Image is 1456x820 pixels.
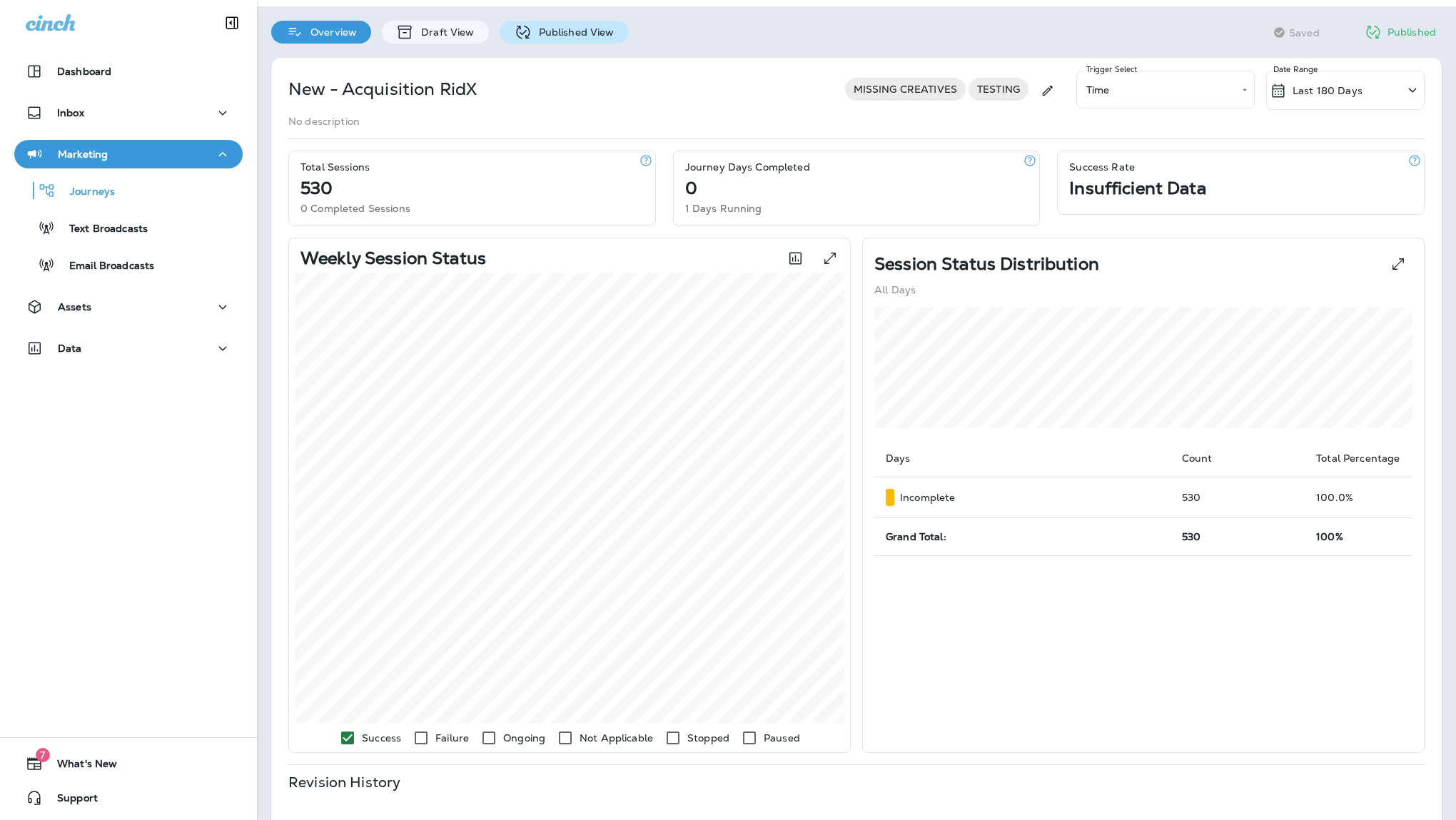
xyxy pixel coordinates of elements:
[874,284,916,295] p: All Days
[36,748,50,762] span: 7
[14,784,243,812] button: Support
[685,183,697,194] p: 0
[1384,250,1412,278] button: View Pie expanded to full screen
[288,116,360,127] p: No description
[303,26,357,38] p: Overview
[14,98,243,127] button: Inbox
[764,732,800,744] p: Paused
[57,66,111,77] p: Dashboard
[300,183,333,194] p: 530
[57,107,84,118] p: Inbox
[14,176,243,206] button: Journeys
[1316,530,1343,543] span: 100%
[1293,85,1363,96] p: Last 180 Days
[1069,161,1135,173] p: Success Rate
[43,758,117,775] span: What's New
[435,732,469,744] p: Failure
[58,343,82,354] p: Data
[300,253,486,264] p: Weekly Session Status
[56,186,115,199] p: Journeys
[212,9,252,37] button: Collapse Sidebar
[300,203,410,214] p: 0 Completed Sessions
[781,244,810,273] button: Toggle between session count and session percentage
[1069,183,1205,194] p: Insufficient Data
[58,148,108,160] p: Marketing
[1086,64,1138,75] label: Trigger Select
[14,293,243,321] button: Assets
[288,78,477,101] p: New - Acquisition RidX
[288,776,400,788] p: Revision History
[14,213,243,243] button: Text Broadcasts
[1171,440,1305,477] th: Count
[1387,26,1436,38] p: Published
[1076,71,1255,108] div: Time
[532,26,615,38] p: Published View
[1305,477,1412,518] td: 100.0 %
[14,140,243,168] button: Marketing
[14,334,243,363] button: Data
[1305,440,1412,477] th: Total Percentage
[58,301,91,313] p: Assets
[43,792,98,809] span: Support
[503,732,545,744] p: Ongoing
[362,732,401,744] p: Success
[1171,477,1305,518] td: 530
[687,732,729,744] p: Stopped
[55,223,148,236] p: Text Broadcasts
[1289,27,1320,39] span: Saved
[414,26,474,38] p: Draft View
[816,244,844,273] button: View graph expanded to full screen
[900,492,955,503] p: Incomplete
[14,749,243,778] button: 7What's New
[685,161,810,173] p: Journey Days Completed
[886,530,946,543] span: Grand Total:
[14,250,243,280] button: Email Broadcasts
[845,83,966,95] span: MISSING CREATIVES
[685,203,762,214] p: 1 Days Running
[580,732,653,744] p: Not Applicable
[300,161,370,173] p: Total Sessions
[1034,71,1061,110] div: Edit
[1182,530,1200,543] span: 530
[55,260,154,273] p: Email Broadcasts
[14,57,243,86] button: Dashboard
[874,440,1171,477] th: Days
[1273,64,1320,75] p: Date Range
[874,258,1099,270] p: Session Status Distribution
[969,83,1028,95] span: TESTING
